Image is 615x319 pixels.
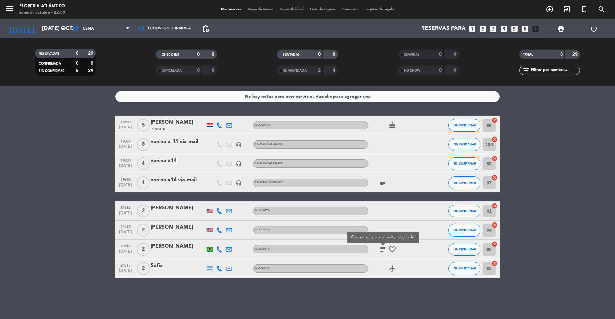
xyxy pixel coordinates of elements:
[453,143,476,146] span: SIN CONFIRMAR
[318,68,321,73] strong: 2
[83,27,94,31] span: Cena
[448,157,480,170] button: SIN CONFIRMAR
[245,93,371,100] div: No hay notas para este servicio. Haz clic para agregar una
[491,136,498,143] i: cancel
[255,209,270,212] span: A LA CARTA
[118,230,134,237] span: [DATE]
[453,267,476,270] span: SIN CONFIRMAR
[479,25,487,33] i: looks_two
[523,53,533,56] span: TOTAL
[389,245,396,253] i: favorite_border
[351,234,416,241] div: Queremos uma noite especial
[580,5,588,13] i: turned_in_not
[60,25,67,33] i: arrow_drop_down
[453,181,476,184] span: SIN CONFIRMAR
[202,25,209,33] span: pending_actions
[307,8,338,11] span: Lista de Espera
[88,68,94,73] strong: 29
[151,261,205,270] div: Sofia
[521,25,529,33] i: looks_6
[39,69,64,73] span: SIN CONFIRMAR
[197,52,200,57] strong: 0
[137,157,150,170] span: 4
[137,205,150,217] span: 2
[491,222,498,228] i: cancel
[236,180,242,186] i: headset_mic
[421,26,466,32] span: Reservas para
[448,243,480,256] button: SIN CONFIRMAR
[137,138,150,151] span: 8
[137,262,150,275] span: 2
[522,66,530,74] i: filter_list
[453,162,476,165] span: SIN CONFIRMAR
[255,124,270,126] span: A LA CARTA
[557,25,565,33] span: print
[448,205,480,217] button: SIN CONFIRMAR
[572,52,579,57] strong: 29
[19,3,65,10] div: Floreria Atlántico
[5,4,14,13] i: menu
[236,142,242,147] i: headset_mic
[531,25,540,33] i: add_box
[137,119,150,132] span: 5
[197,68,200,73] strong: 0
[439,68,442,73] strong: 0
[137,243,150,256] span: 2
[137,224,150,237] span: 2
[389,265,396,272] i: airplanemode_active
[283,69,307,72] span: RE AGENDADA
[255,229,270,231] span: A LA CARTA
[318,52,321,57] strong: 0
[5,4,14,16] button: menu
[333,52,337,57] strong: 0
[151,242,205,251] div: [PERSON_NAME]
[218,8,244,11] span: Mis reservas
[151,137,205,146] div: vanina x 14 via mail
[448,138,480,151] button: SIN CONFIRMAR
[560,52,563,57] strong: 8
[152,127,165,132] span: 1 Visita
[379,179,387,187] i: subject
[379,245,387,253] i: subject
[404,53,420,56] span: SERVIDAS
[118,144,134,152] span: [DATE]
[151,118,205,127] div: [PERSON_NAME]
[39,52,59,55] span: RESERVADAS
[491,175,498,181] i: cancel
[151,223,205,231] div: [PERSON_NAME]
[76,61,78,66] strong: 0
[577,19,610,38] div: LOG OUT
[76,68,78,73] strong: 8
[162,69,182,72] span: CANCELADA
[118,118,134,125] span: 19:00
[491,117,498,123] i: cancel
[118,137,134,144] span: 19:00
[338,8,362,11] span: Pre-acceso
[453,123,476,127] span: SIN CONFIRMAR
[448,262,480,275] button: SIN CONFIRMAR
[448,119,480,132] button: SIN CONFIRMAR
[118,156,134,164] span: 19:00
[118,164,134,171] span: [DATE]
[546,5,553,13] i: add_circle_outline
[454,68,458,73] strong: 0
[118,125,134,133] span: [DATE]
[39,62,61,65] span: CONFIRMADA
[491,260,498,267] i: cancel
[255,162,283,165] span: Sin menú asignado
[118,242,134,249] span: 21:15
[500,25,508,33] i: looks_4
[118,268,134,276] span: [DATE]
[453,247,476,251] span: SIN CONFIRMAR
[404,69,420,72] span: NO SHOW
[453,209,476,213] span: SIN CONFIRMAR
[491,203,498,209] i: cancel
[255,143,283,145] span: Sin menú asignado
[448,176,480,189] button: SIN CONFIRMAR
[448,224,480,237] button: SIN CONFIRMAR
[333,68,337,73] strong: 4
[162,53,179,56] span: CHECK INS
[118,175,134,183] span: 19:00
[590,25,598,33] i: power_settings_new
[491,155,498,162] i: cancel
